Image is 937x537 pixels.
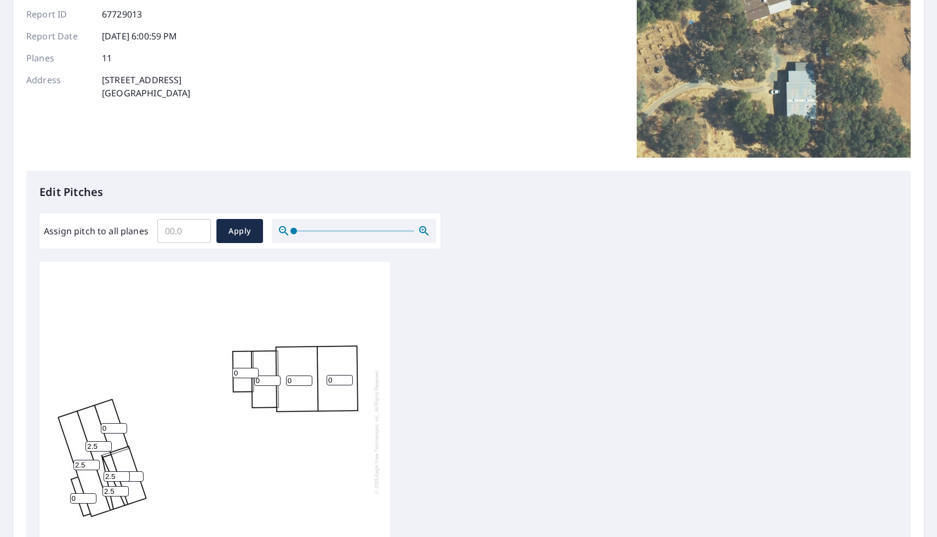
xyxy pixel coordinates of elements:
[225,224,254,238] span: Apply
[102,51,112,65] p: 11
[102,8,142,21] p: 67729013
[26,30,92,43] p: Report Date
[26,73,92,100] p: Address
[26,8,92,21] p: Report ID
[216,219,263,243] button: Apply
[39,184,898,200] p: Edit Pitches
[44,224,148,238] label: Assign pitch to all planes
[102,30,178,43] p: [DATE] 6:00:59 PM
[26,51,92,65] p: Planes
[157,216,211,246] input: 00.0
[102,73,191,100] p: [STREET_ADDRESS] [GEOGRAPHIC_DATA]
